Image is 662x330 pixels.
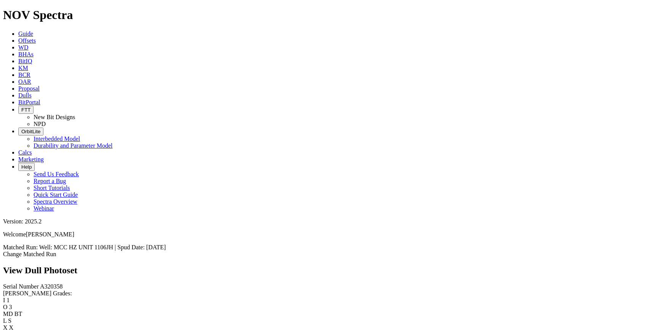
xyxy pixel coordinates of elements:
[3,251,56,257] a: Change Matched Run
[18,156,44,163] a: Marketing
[18,78,31,85] a: OAR
[3,290,659,297] div: [PERSON_NAME] Grades:
[18,51,34,57] a: BHAs
[3,311,13,317] label: MD
[18,163,35,171] button: Help
[3,8,659,22] h1: NOV Spectra
[8,317,11,324] span: S
[18,30,33,37] a: Guide
[34,185,70,191] a: Short Tutorials
[18,44,29,51] a: WD
[21,164,32,170] span: Help
[39,244,166,250] span: Well: MCC HZ UNIT 1106JH | Spud Date: [DATE]
[18,37,36,44] a: Offsets
[21,107,30,113] span: FTT
[18,149,32,156] a: Calcs
[34,136,80,142] a: Interbedded Model
[34,205,54,212] a: Webinar
[18,58,32,64] a: BitIQ
[3,231,659,238] p: Welcome
[18,128,43,136] button: OrbitLite
[18,92,32,99] a: Dulls
[21,129,40,134] span: OrbitLite
[34,171,79,177] a: Send Us Feedback
[18,85,40,92] a: Proposal
[3,304,8,310] label: O
[34,114,75,120] a: New Bit Designs
[34,121,46,127] a: NPD
[14,311,22,317] span: BT
[34,142,113,149] a: Durability and Parameter Model
[34,191,78,198] a: Quick Start Guide
[18,72,30,78] a: BCR
[9,304,12,310] span: 3
[3,265,659,276] h2: View Dull Photoset
[18,99,40,105] a: BitPortal
[34,198,77,205] a: Spectra Overview
[18,106,34,114] button: FTT
[3,244,38,250] span: Matched Run:
[3,297,5,303] label: I
[18,65,28,71] a: KM
[26,231,74,238] span: [PERSON_NAME]
[3,317,6,324] label: L
[3,218,659,225] div: Version: 2025.2
[34,178,66,184] a: Report a Bug
[3,283,39,290] label: Serial Number
[6,297,10,303] span: 1
[40,283,63,290] span: A320358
